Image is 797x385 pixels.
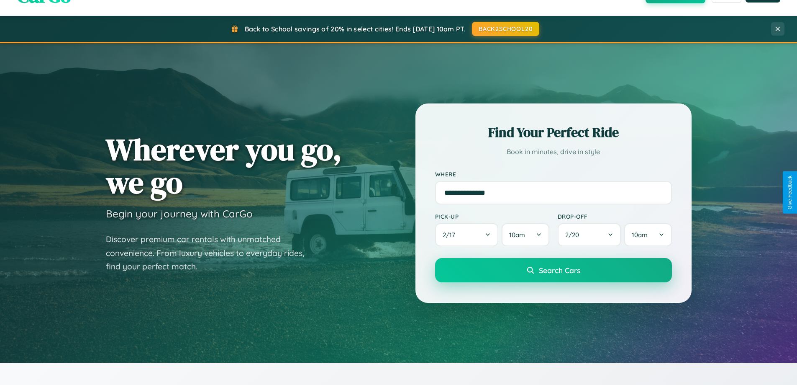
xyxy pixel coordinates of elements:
button: Search Cars [435,258,672,282]
h1: Wherever you go, we go [106,133,342,199]
label: Drop-off [558,213,672,220]
button: BACK2SCHOOL20 [472,22,539,36]
h3: Begin your journey with CarGo [106,207,253,220]
button: 10am [502,223,549,246]
span: 10am [632,231,648,239]
button: 2/17 [435,223,499,246]
span: Back to School savings of 20% in select cities! Ends [DATE] 10am PT. [245,25,466,33]
span: 2 / 20 [565,231,583,239]
button: 10am [624,223,671,246]
p: Discover premium car rentals with unmatched convenience. From luxury vehicles to everyday rides, ... [106,233,315,274]
span: 2 / 17 [443,231,459,239]
span: 10am [509,231,525,239]
h2: Find Your Perfect Ride [435,123,672,142]
label: Pick-up [435,213,549,220]
label: Where [435,171,672,178]
span: Search Cars [539,266,580,275]
div: Give Feedback [787,176,793,209]
p: Book in minutes, drive in style [435,146,672,158]
button: 2/20 [558,223,621,246]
